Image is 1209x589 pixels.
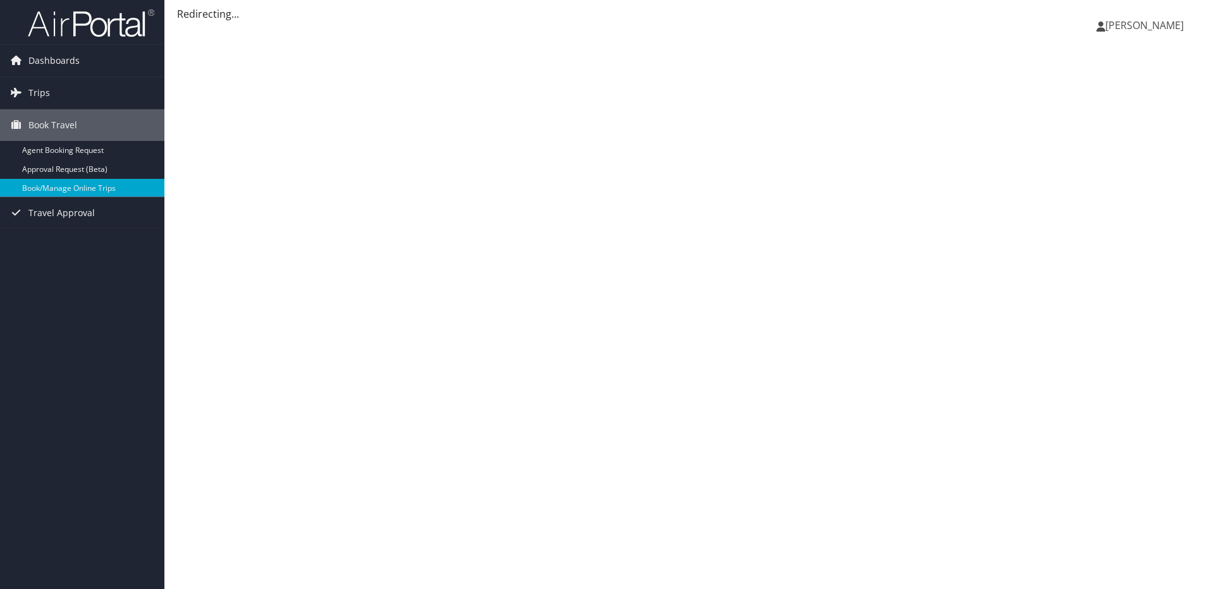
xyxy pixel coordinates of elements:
[28,197,95,229] span: Travel Approval
[1105,18,1184,32] span: [PERSON_NAME]
[1096,6,1196,44] a: [PERSON_NAME]
[28,109,77,141] span: Book Travel
[177,6,1196,21] div: Redirecting...
[28,77,50,109] span: Trips
[28,8,154,38] img: airportal-logo.png
[28,45,80,76] span: Dashboards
